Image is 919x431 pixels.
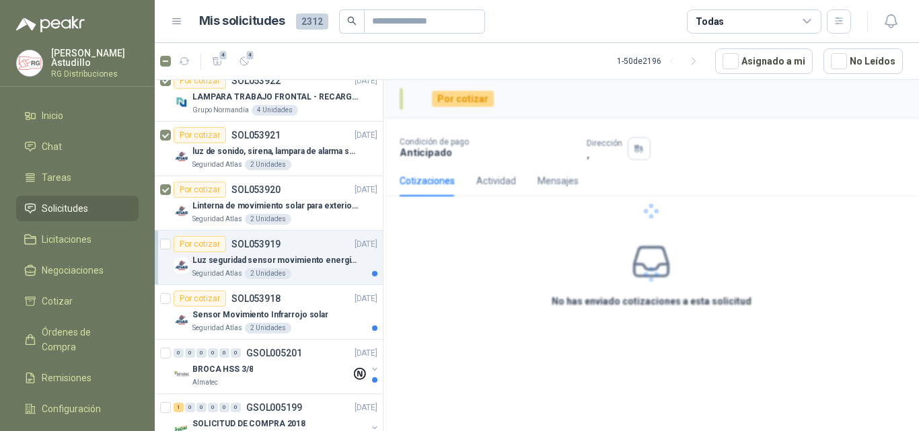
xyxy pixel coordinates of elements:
[174,236,226,252] div: Por cotizar
[246,403,302,412] p: GSOL005199
[208,348,218,358] div: 0
[42,108,63,123] span: Inicio
[174,94,190,110] img: Company Logo
[355,238,377,251] p: [DATE]
[174,403,184,412] div: 1
[192,159,242,170] p: Seguridad Atlas
[174,312,190,328] img: Company Logo
[192,200,360,212] p: Linterna de movimiento solar para exteriores con 77 leds
[296,13,328,30] span: 2312
[231,403,241,412] div: 0
[17,50,42,76] img: Company Logo
[231,185,281,194] p: SOL053920
[715,48,813,74] button: Asignado a mi
[355,292,377,305] p: [DATE]
[16,319,139,360] a: Órdenes de Compra
[245,268,291,279] div: 2 Unidades
[42,370,91,385] span: Remisiones
[617,50,704,72] div: 1 - 50 de 2196
[245,323,291,334] div: 2 Unidades
[246,50,255,61] span: 4
[192,214,242,225] p: Seguridad Atlas
[174,345,380,388] a: 0 0 0 0 0 0 GSOL005201[DATE] Company LogoBROCA HSS 3/8Almatec
[823,48,903,74] button: No Leídos
[219,348,229,358] div: 0
[42,232,91,247] span: Licitaciones
[246,348,302,358] p: GSOL005201
[192,268,242,279] p: Seguridad Atlas
[196,348,207,358] div: 0
[355,184,377,196] p: [DATE]
[16,288,139,314] a: Cotizar
[192,91,360,104] p: LAMPARA TRABAJO FRONTAL - RECARGABLE
[42,325,126,354] span: Órdenes de Compra
[42,294,73,309] span: Cotizar
[42,170,71,185] span: Tareas
[231,348,241,358] div: 0
[192,418,305,430] p: SOLICITUD DE COMPRA 2018
[231,294,281,303] p: SOL053918
[231,76,281,85] p: SOL053922
[231,239,281,249] p: SOL053919
[696,14,724,29] div: Todas
[192,363,253,376] p: BROCA HSS 3/8
[51,70,139,78] p: RG Distribuciones
[245,214,291,225] div: 2 Unidades
[42,263,104,278] span: Negociaciones
[16,258,139,283] a: Negociaciones
[219,50,228,61] span: 4
[42,201,88,216] span: Solicitudes
[199,11,285,31] h1: Mis solicitudes
[355,347,377,360] p: [DATE]
[196,403,207,412] div: 0
[16,134,139,159] a: Chat
[245,159,291,170] div: 2 Unidades
[355,129,377,142] p: [DATE]
[155,176,383,231] a: Por cotizarSOL053920[DATE] Company LogoLinterna de movimiento solar para exteriores con 77 ledsSe...
[174,258,190,274] img: Company Logo
[155,122,383,176] a: Por cotizarSOL053921[DATE] Company Logoluz de sonido, sirena, lampara de alarma solarSeguridad At...
[174,182,226,198] div: Por cotizar
[207,50,228,72] button: 4
[208,403,218,412] div: 0
[174,149,190,165] img: Company Logo
[355,401,377,414] p: [DATE]
[192,254,360,267] p: Luz seguridad sensor movimiento energia solar
[174,366,190,383] img: Company Logo
[16,165,139,190] a: Tareas
[192,145,360,158] p: luz de sonido, sirena, lampara de alarma solar
[219,403,229,412] div: 0
[233,50,255,72] button: 4
[192,323,242,334] p: Seguridad Atlas
[192,105,249,116] p: Grupo Normandía
[355,75,377,87] p: [DATE]
[16,365,139,391] a: Remisiones
[155,67,383,122] a: Por cotizarSOL053922[DATE] Company LogoLAMPARA TRABAJO FRONTAL - RECARGABLEGrupo Normandía4 Unidades
[16,103,139,128] a: Inicio
[16,396,139,422] a: Configuración
[51,48,139,67] p: [PERSON_NAME] Astudillo
[174,127,226,143] div: Por cotizar
[16,227,139,252] a: Licitaciones
[347,16,357,26] span: search
[231,130,281,140] p: SOL053921
[174,203,190,219] img: Company Logo
[42,401,101,416] span: Configuración
[174,290,226,307] div: Por cotizar
[174,348,184,358] div: 0
[192,377,218,388] p: Almatec
[155,231,383,285] a: Por cotizarSOL053919[DATE] Company LogoLuz seguridad sensor movimiento energia solarSeguridad Atl...
[252,105,298,116] div: 4 Unidades
[185,348,195,358] div: 0
[16,196,139,221] a: Solicitudes
[192,309,328,321] p: Sensor Movimiento Infrarrojo solar
[174,73,226,89] div: Por cotizar
[16,16,85,32] img: Logo peakr
[185,403,195,412] div: 0
[42,139,62,154] span: Chat
[155,285,383,340] a: Por cotizarSOL053918[DATE] Company LogoSensor Movimiento Infrarrojo solarSeguridad Atlas2 Unidades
